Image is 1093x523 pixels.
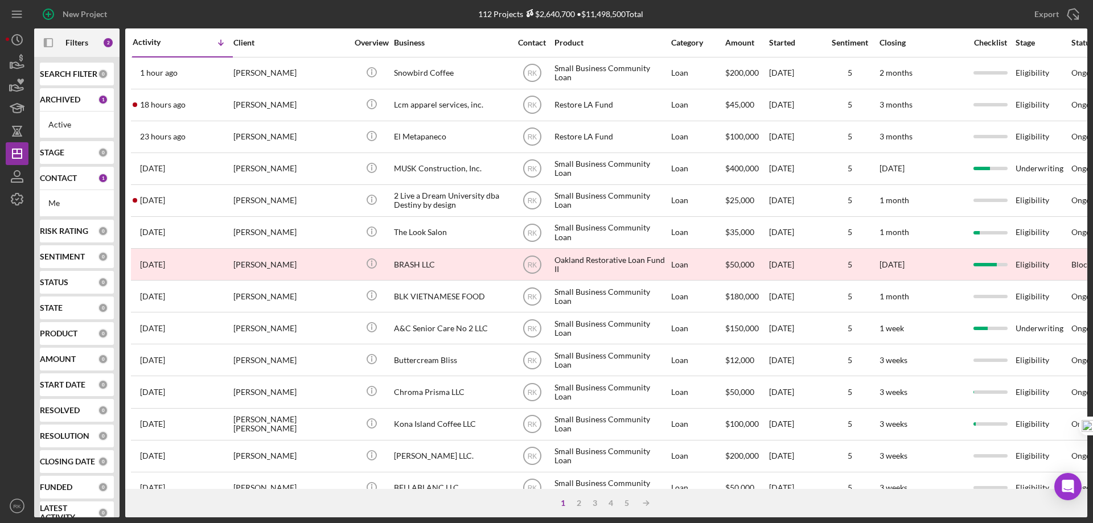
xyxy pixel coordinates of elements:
div: Kona Island Coffee LLC [394,409,508,439]
div: 0 [98,252,108,262]
div: Small Business Community Loan [554,409,668,439]
div: Eligibility [1016,473,1070,503]
b: CLOSING DATE [40,457,95,466]
b: STATE [40,303,63,312]
div: 5 [619,499,635,508]
div: $2,640,700 [523,9,575,19]
b: STAGE [40,148,64,157]
div: Loan [671,409,724,439]
b: LATEST ACTIVITY [40,504,98,522]
div: 112 Projects • $11,498,500 Total [478,9,643,19]
div: Checklist [966,38,1014,47]
b: SEARCH FILTER [40,69,97,79]
time: 2025-09-03 20:34 [140,132,186,141]
div: Loan [671,441,724,471]
span: $100,000 [725,131,759,141]
div: 5 [821,324,878,333]
text: RK [527,484,537,492]
text: RK [527,324,537,332]
div: Active [48,120,105,129]
div: Eligibility [1016,441,1070,471]
text: RK [527,389,537,397]
div: 0 [98,508,108,518]
b: RISK RATING [40,227,88,236]
b: STATUS [40,278,68,287]
div: $50,000 [725,249,768,279]
div: Small Business Community Loan [554,281,668,311]
div: Contact [511,38,553,47]
div: 5 [821,228,878,237]
text: RK [527,165,537,173]
span: $50,000 [725,483,754,492]
div: Small Business Community Loan [554,377,668,407]
div: 0 [98,226,108,236]
time: 2025-08-08 20:07 [140,483,165,492]
time: [DATE] [880,163,905,173]
time: 3 months [880,100,913,109]
div: Eligibility [1016,249,1070,279]
div: [DATE] [769,90,820,120]
div: 0 [98,147,108,158]
b: CONTACT [40,174,77,183]
div: Sentiment [821,38,878,47]
text: RK [527,69,537,77]
div: [DATE] [769,249,820,279]
div: Lcm apparel services, inc. [394,90,508,120]
div: 0 [98,328,108,339]
div: [DATE] [769,377,820,407]
b: START DATE [40,380,85,389]
time: 3 months [880,131,913,141]
div: Loan [671,281,724,311]
div: [DATE] [769,281,820,311]
div: [PERSON_NAME] [233,154,347,184]
div: Loan [671,473,724,503]
div: 5 [821,388,878,397]
div: Snowbird Coffee [394,58,508,88]
div: 5 [821,451,878,460]
div: Amount [725,38,768,47]
time: 2025-08-11 03:23 [140,419,165,429]
div: 0 [98,277,108,287]
div: Category [671,38,724,47]
div: Loan [671,377,724,407]
span: $150,000 [725,323,759,333]
div: [PERSON_NAME] [233,217,347,248]
div: Eligibility [1016,90,1070,120]
span: $180,000 [725,291,759,301]
div: Oakland Restorative Loan Fund II [554,249,668,279]
div: [PERSON_NAME] [233,313,347,343]
div: Small Business Community Loan [554,473,668,503]
div: Chroma Prisma LLC [394,377,508,407]
button: Export [1023,3,1087,26]
div: Loan [671,122,724,152]
div: Started [769,38,820,47]
div: [DATE] [769,313,820,343]
time: 1 month [880,227,909,237]
time: 2025-08-12 20:46 [140,388,165,397]
div: [DATE] [769,473,820,503]
div: 5 [821,260,878,269]
time: 3 weeks [880,483,907,492]
div: 5 [821,68,878,77]
div: Loan [671,313,724,343]
div: 5 [821,356,878,365]
div: [PERSON_NAME] [233,377,347,407]
time: [DATE] [880,260,905,269]
b: Filters [65,38,88,47]
div: [DATE] [769,441,820,471]
div: 1 [555,499,571,508]
span: $200,000 [725,68,759,77]
div: 2 [102,37,114,48]
div: Loan [671,90,724,120]
time: 1 month [880,291,909,301]
div: Eligibility [1016,281,1070,311]
span: $400,000 [725,163,759,173]
div: [DATE] [769,345,820,375]
div: 0 [98,456,108,467]
text: RK [527,452,537,460]
div: Loan [671,249,724,279]
div: Eligibility [1016,377,1070,407]
div: BELLABLANC LLC [394,473,508,503]
div: 5 [821,100,878,109]
b: RESOLUTION [40,431,89,440]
